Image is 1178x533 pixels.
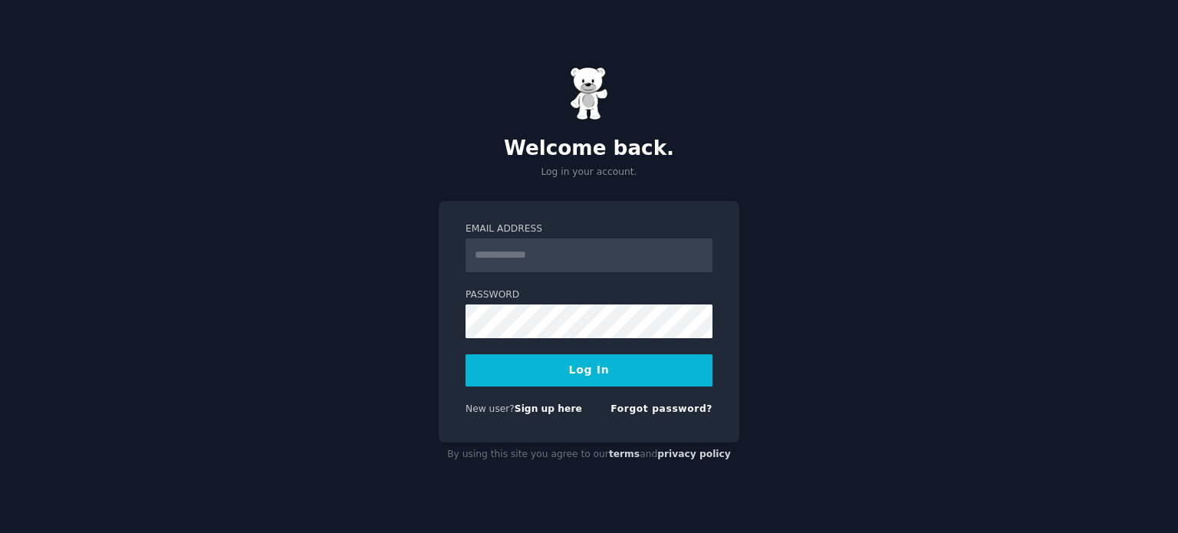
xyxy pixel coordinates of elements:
[657,449,731,459] a: privacy policy
[466,222,712,236] label: Email Address
[570,67,608,120] img: Gummy Bear
[466,288,712,302] label: Password
[515,403,582,414] a: Sign up here
[609,449,640,459] a: terms
[439,443,739,467] div: By using this site you agree to our and
[439,166,739,179] p: Log in your account.
[466,354,712,387] button: Log In
[466,403,515,414] span: New user?
[610,403,712,414] a: Forgot password?
[439,137,739,161] h2: Welcome back.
